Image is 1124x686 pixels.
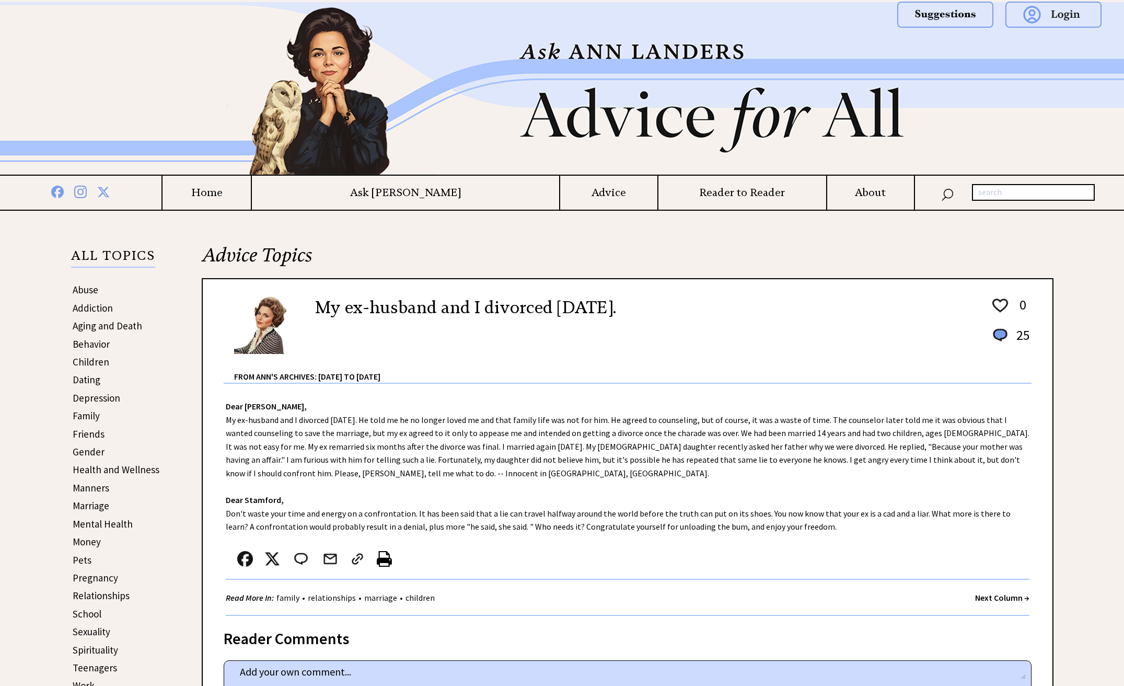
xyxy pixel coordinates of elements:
a: School [73,608,101,620]
img: x%20blue.png [97,184,110,198]
a: Money [73,535,101,548]
strong: Read More In: [226,592,274,603]
a: relationships [305,592,358,603]
h2: My ex-husband and I divorced [DATE]. [315,295,616,320]
a: Health and Wellness [73,463,159,476]
a: Friends [73,428,105,440]
img: facebook%20blue.png [51,184,64,198]
a: Depression [73,392,120,404]
div: My ex-husband and I divorced [DATE]. He told me he no longer loved me and that family life was no... [203,384,1052,616]
strong: Dear Stamford, [226,495,284,505]
strong: Dear [PERSON_NAME], [226,401,307,411]
div: Reader Comments [224,627,1032,644]
img: x_small.png [264,551,280,567]
a: Pets [73,554,91,566]
img: message_round%201.png [991,327,1010,344]
a: Relationships [73,589,130,602]
a: Children [73,356,109,368]
a: marriage [362,592,400,603]
a: Advice [560,186,657,199]
img: printer%20icon.png [377,551,392,567]
a: Ask [PERSON_NAME] [252,186,559,199]
a: Pregnancy [73,571,118,584]
a: Marriage [73,499,109,512]
img: link_02.png [350,551,365,567]
img: header2b_v1.png [186,2,938,175]
input: search [972,184,1095,201]
a: Next Column → [975,592,1029,603]
img: suggestions.png [897,2,993,28]
a: About [827,186,914,199]
td: 25 [1011,326,1030,354]
a: Dating [73,373,100,386]
a: Spirituality [73,644,118,656]
p: ALL TOPICS [71,250,155,268]
img: search_nav.png [941,186,954,201]
a: Home [163,186,251,199]
img: login.png [1005,2,1102,28]
a: Teenagers [73,661,117,674]
a: Abuse [73,283,98,296]
a: Family [73,409,100,422]
img: facebook.png [237,551,253,567]
img: right_new2.png [938,2,944,175]
a: Sexuality [73,625,110,638]
a: children [403,592,437,603]
h2: Advice Topics [202,243,1053,278]
img: mail.png [322,551,338,567]
a: Gender [73,445,105,458]
a: Mental Health [73,518,133,530]
img: heart_outline%201.png [991,296,1010,315]
img: message_round%202.png [292,551,310,567]
a: family [274,592,302,603]
a: Reader to Reader [658,186,826,199]
a: Behavior [73,338,110,350]
td: 0 [1011,296,1030,325]
div: From Ann's Archives: [DATE] to [DATE] [234,355,1032,383]
img: Ann6%20v2%20small.png [234,295,299,354]
a: Aging and Death [73,319,142,332]
div: • • • [226,591,437,604]
img: instagram%20blue.png [74,184,87,198]
a: Manners [73,482,109,494]
a: Addiction [73,302,113,314]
